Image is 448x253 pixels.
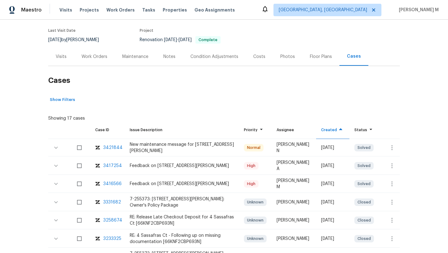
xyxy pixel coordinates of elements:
span: Last Visit Date [48,29,76,32]
a: zendesk-icon3331682 [95,199,120,205]
span: Closed [355,199,373,205]
span: Work Orders [106,7,135,13]
div: Floor Plans [310,54,332,60]
div: [DATE] [321,236,344,242]
span: Project [140,29,153,32]
div: Photos [280,54,295,60]
div: 3233325 [103,236,121,242]
div: [DATE] [321,217,344,223]
span: [PERSON_NAME] M [396,7,439,13]
img: zendesk-icon [95,236,100,242]
div: [PERSON_NAME] N [277,141,311,154]
div: 3258674 [103,217,122,223]
div: 7-255373: [STREET_ADDRESS][PERSON_NAME]: Owner's Policy Package [130,196,234,208]
div: Cases [347,53,361,60]
div: 3421844 [103,145,123,151]
div: Issue Description [130,127,234,133]
span: Complete [196,38,220,42]
span: Closed [355,236,373,242]
div: RE: Release Late Checkout Deposit for 4 Sassafras Ct [66KNF2CBP693N] [130,214,234,227]
div: Condition Adjustments [190,54,238,60]
div: [DATE] [321,199,344,205]
span: Renovation [140,38,221,42]
div: New maintenance message for [STREET_ADDRESS][PERSON_NAME] [130,141,234,154]
span: [DATE] [48,38,61,42]
a: zendesk-icon3417254 [95,163,120,169]
span: [DATE] [179,38,192,42]
span: Solved [355,163,373,169]
div: [DATE] [321,163,344,169]
div: 3416566 [103,181,122,187]
div: [DATE] [321,145,344,151]
span: Normal [245,145,263,151]
span: [GEOGRAPHIC_DATA], [GEOGRAPHIC_DATA] [279,7,367,13]
img: zendesk-icon [95,217,100,223]
div: Visits [56,54,67,60]
div: Maintenance [122,54,148,60]
span: High [245,163,258,169]
div: [PERSON_NAME] [277,199,311,205]
div: Work Orders [82,54,107,60]
img: zendesk-icon [95,145,100,151]
button: Show Filters [48,95,77,105]
div: Assignee [277,127,311,133]
span: Geo Assignments [194,7,235,13]
span: Solved [355,145,373,151]
div: by [PERSON_NAME] [48,36,106,44]
div: Created [321,127,344,133]
span: Show Filters [50,96,75,103]
img: zendesk-icon [95,199,100,205]
div: [DATE] [321,181,344,187]
span: Closed [355,217,373,223]
span: Properties [163,7,187,13]
span: - [164,38,192,42]
div: 3331682 [103,199,121,205]
span: Visits [59,7,72,13]
a: zendesk-icon3416566 [95,181,120,187]
span: Maestro [21,7,42,13]
div: Feedback on [STREET_ADDRESS][PERSON_NAME] [130,181,234,187]
div: Feedback on [STREET_ADDRESS][PERSON_NAME] [130,163,234,169]
div: 3417254 [103,163,122,169]
div: Priority [244,127,267,133]
div: [PERSON_NAME] M [277,178,311,190]
div: [PERSON_NAME] [277,217,311,223]
span: Unknown [245,236,266,242]
span: Unknown [245,199,266,205]
div: [PERSON_NAME] [277,236,311,242]
div: Costs [253,54,265,60]
div: Showing 17 cases [48,113,85,122]
span: High [245,181,258,187]
span: Unknown [245,217,266,223]
img: zendesk-icon [95,163,100,169]
div: Case ID [95,127,120,133]
img: zendesk-icon [95,181,100,187]
span: Projects [80,7,99,13]
a: zendesk-icon3421844 [95,145,120,151]
span: Solved [355,181,373,187]
span: [DATE] [164,38,177,42]
div: Status [354,127,375,133]
h2: Cases [48,66,400,95]
div: RE: 4 Sassafras Ct - Following up on missing documentation [66KNF2CBP693N] [130,232,234,245]
a: zendesk-icon3233325 [95,236,120,242]
span: Tasks [142,8,155,12]
div: [PERSON_NAME] A [277,160,311,172]
div: Notes [163,54,175,60]
a: zendesk-icon3258674 [95,217,120,223]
